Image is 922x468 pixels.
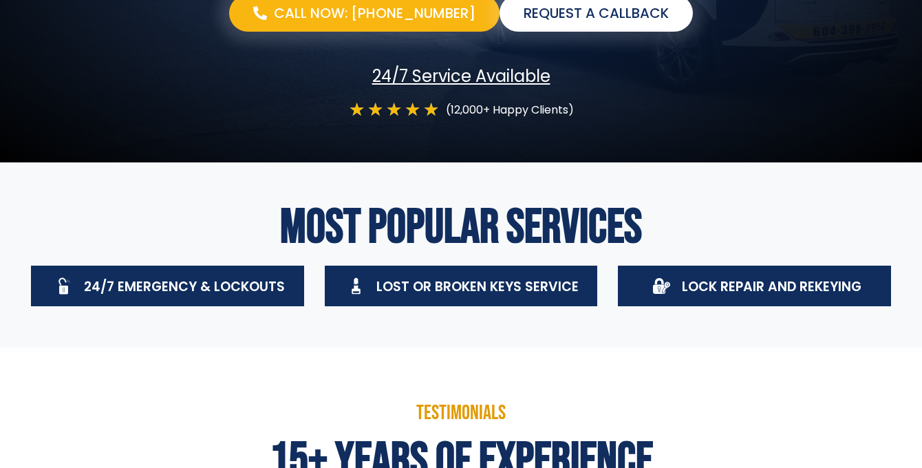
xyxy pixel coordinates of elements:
[84,277,285,296] span: 24/7 Emergency & Lockouts
[55,403,867,423] p: Testimonials
[423,100,439,119] i: ★
[405,100,420,119] i: ★
[524,5,669,21] span: Request a Callback
[349,100,365,119] i: ★
[349,100,439,119] div: 5/5
[446,100,574,119] p: (12,000+ Happy Clients)
[274,5,475,21] span: Call Now: [PHONE_NUMBER]
[376,277,579,296] span: Lost Or Broken Keys Service
[682,277,861,296] span: Lock Repair And Rekeying
[21,204,901,252] h2: Most Popular Services
[372,67,550,87] span: 24/7 Service Available
[386,100,402,119] i: ★
[367,100,383,119] i: ★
